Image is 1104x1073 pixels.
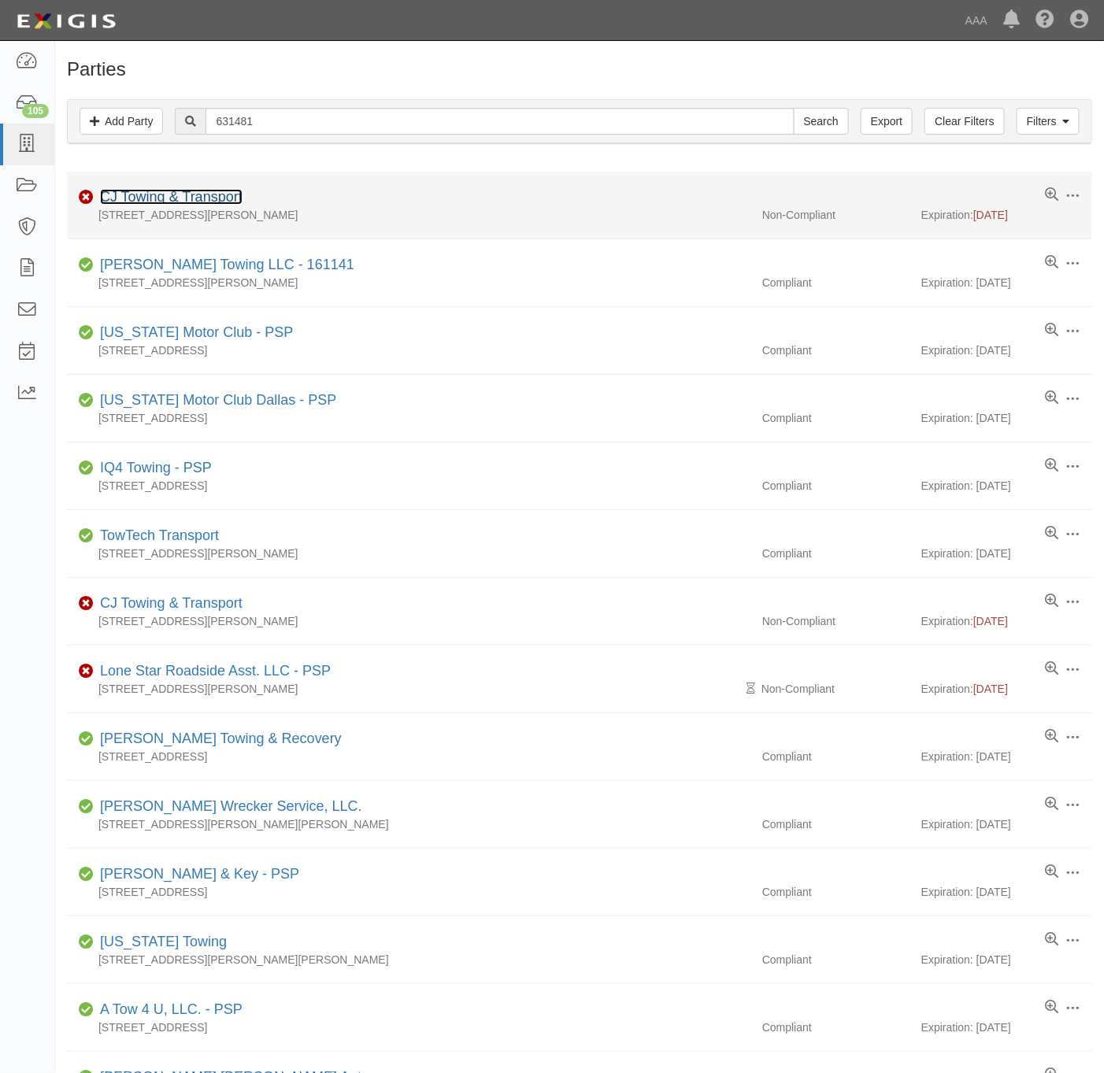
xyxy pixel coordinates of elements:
[750,207,921,223] div: Non-Compliant
[79,463,94,474] i: Compliant
[67,681,750,697] div: [STREET_ADDRESS][PERSON_NAME]
[67,884,750,900] div: [STREET_ADDRESS]
[94,932,227,953] div: Texas Towing
[94,390,336,411] div: Texas Motor Club Dallas - PSP
[94,526,219,546] div: TowTech Transport
[94,187,243,208] div: CJ Towing & Transport
[80,108,163,135] a: Add Party
[1045,255,1058,271] a: View results summary
[94,1000,243,1020] div: A Tow 4 U, LLC. - PSP
[100,866,299,882] a: [PERSON_NAME] & Key - PSP
[1035,11,1054,30] i: Help Center - Complianz
[206,108,794,135] input: Search
[921,546,1092,561] div: Expiration: [DATE]
[750,749,921,764] div: Compliant
[921,952,1092,968] div: Expiration: [DATE]
[79,869,94,880] i: Compliant
[921,816,1092,832] div: Expiration: [DATE]
[79,937,94,948] i: Compliant
[750,478,921,494] div: Compliant
[100,1001,243,1017] a: A Tow 4 U, LLC. - PSP
[1045,458,1058,474] a: View results summary
[100,527,219,543] a: TowTech Transport
[67,275,750,290] div: [STREET_ADDRESS][PERSON_NAME]
[79,531,94,542] i: Compliant
[22,104,49,118] div: 105
[861,108,913,135] a: Export
[750,816,921,832] div: Compliant
[100,324,293,340] a: [US_STATE] Motor Club - PSP
[921,275,1092,290] div: Expiration: [DATE]
[750,681,921,697] div: Non-Compliant
[79,327,94,339] i: Compliant
[67,59,1092,80] h1: Parties
[67,342,750,358] div: [STREET_ADDRESS]
[921,410,1092,426] div: Expiration: [DATE]
[67,207,750,223] div: [STREET_ADDRESS][PERSON_NAME]
[79,801,94,812] i: Compliant
[79,734,94,745] i: Compliant
[973,615,1008,627] span: [DATE]
[1017,108,1080,135] a: Filters
[750,884,921,900] div: Compliant
[750,613,921,629] div: Non-Compliant
[67,749,750,764] div: [STREET_ADDRESS]
[100,189,243,205] a: CJ Towing & Transport
[1045,390,1058,406] a: View results summary
[1045,594,1058,609] a: View results summary
[79,598,94,609] i: Non-Compliant
[67,410,750,426] div: [STREET_ADDRESS]
[100,257,354,272] a: [PERSON_NAME] Towing LLC - 161141
[100,731,342,746] a: [PERSON_NAME] Towing & Recovery
[921,1019,1092,1035] div: Expiration: [DATE]
[750,952,921,968] div: Compliant
[67,613,750,629] div: [STREET_ADDRESS][PERSON_NAME]
[67,478,750,494] div: [STREET_ADDRESS]
[79,260,94,271] i: Compliant
[746,683,755,694] i: Pending Review
[1045,323,1058,339] a: View results summary
[94,729,342,749] div: Drake's Towing & Recovery
[79,395,94,406] i: Compliant
[67,1019,750,1035] div: [STREET_ADDRESS]
[94,458,212,479] div: IQ4 Towing - PSP
[750,410,921,426] div: Compliant
[924,108,1004,135] a: Clear Filters
[921,342,1092,358] div: Expiration: [DATE]
[100,460,212,475] a: IQ4 Towing - PSP
[79,192,94,203] i: Non-Compliant
[79,1005,94,1016] i: Compliant
[921,749,1092,764] div: Expiration: [DATE]
[1045,797,1058,812] a: View results summary
[921,478,1092,494] div: Expiration: [DATE]
[94,661,331,682] div: Lone Star Roadside Asst. LLC - PSP
[794,108,849,135] input: Search
[1045,526,1058,542] a: View results summary
[67,816,750,832] div: [STREET_ADDRESS][PERSON_NAME][PERSON_NAME]
[958,5,995,36] a: AAA
[100,663,331,679] a: Lone Star Roadside Asst. LLC - PSP
[921,207,1092,223] div: Expiration:
[94,797,362,817] div: Johnny Adamick Wrecker Service, LLC.
[1045,661,1058,677] a: View results summary
[94,255,354,276] div: Castro Towing LLC - 161141
[94,864,299,885] div: Austin Locksmith & Key - PSP
[67,546,750,561] div: [STREET_ADDRESS][PERSON_NAME]
[1045,932,1058,948] a: View results summary
[750,342,921,358] div: Compliant
[921,681,1092,697] div: Expiration:
[100,934,227,949] a: [US_STATE] Towing
[1045,864,1058,880] a: View results summary
[921,613,1092,629] div: Expiration:
[750,546,921,561] div: Compliant
[1045,1000,1058,1016] a: View results summary
[67,952,750,968] div: [STREET_ADDRESS][PERSON_NAME][PERSON_NAME]
[1045,187,1058,203] a: View results summary
[921,884,1092,900] div: Expiration: [DATE]
[750,275,921,290] div: Compliant
[12,7,120,35] img: logo-5460c22ac91f19d4615b14bd174203de0afe785f0fc80cf4dbbc73dc1793850b.png
[973,209,1008,221] span: [DATE]
[100,595,243,611] a: CJ Towing & Transport
[94,594,243,614] div: CJ Towing & Transport
[750,1019,921,1035] div: Compliant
